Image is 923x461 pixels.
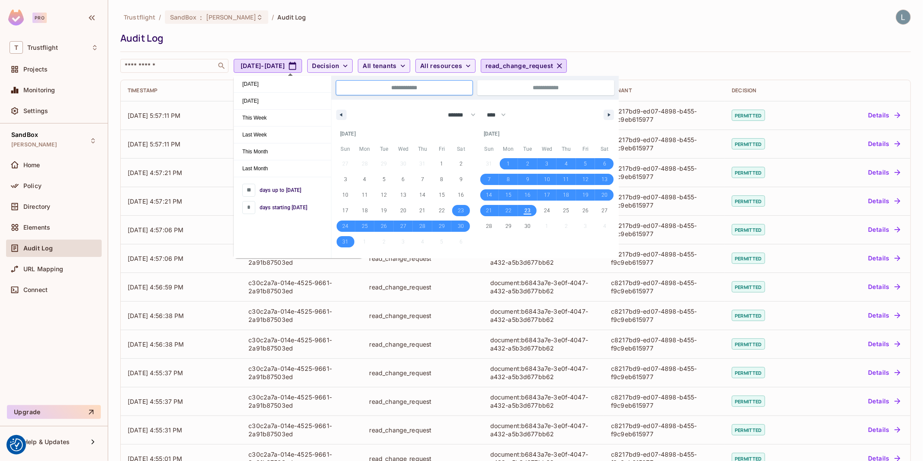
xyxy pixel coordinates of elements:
[413,142,432,156] span: Thu
[451,218,471,234] button: 30
[363,172,366,187] span: 4
[865,280,904,294] button: Details
[490,393,597,409] div: document:b6843a7e-3e0f-4047-a432-a5b3d677bb62
[732,338,765,350] span: permitted
[563,187,569,203] span: 18
[400,218,406,234] span: 27
[460,172,463,187] span: 9
[490,279,597,295] div: document:b6843a7e-3e0f-4047-a432-a5b3d677bb62
[10,41,23,54] span: T
[732,195,765,207] span: permitted
[479,142,499,156] span: Sun
[479,126,614,142] div: [DATE]
[420,203,426,218] span: 21
[556,142,576,156] span: Thu
[556,156,576,172] button: 4
[124,13,155,21] span: the active workspace
[336,203,355,218] button: 17
[611,364,718,381] div: c8217bd9-ed07-4898-b455-f9c9eb615977
[234,143,331,160] button: This Month
[336,142,355,156] span: Sun
[128,169,183,176] span: [DATE] 4:57:21 PM
[394,142,413,156] span: Wed
[732,310,765,321] span: permitted
[23,162,40,169] span: Home
[441,156,444,172] span: 1
[413,218,432,234] button: 28
[479,187,499,203] button: 14
[595,156,614,172] button: 6
[451,187,471,203] button: 16
[362,203,368,218] span: 18
[479,218,499,234] button: 28
[374,172,394,187] button: 5
[200,14,203,21] span: :
[400,187,406,203] span: 13
[432,172,452,187] button: 8
[23,286,48,293] span: Connect
[611,250,718,266] div: c8217bd9-ed07-4898-b455-f9c9eb615977
[381,187,387,203] span: 12
[362,187,368,203] span: 11
[342,234,348,250] span: 31
[312,61,339,71] span: Decision
[451,203,471,218] button: 23
[479,172,499,187] button: 7
[544,187,550,203] span: 17
[481,59,567,73] button: read_change_request
[23,245,53,252] span: Audit Log
[342,187,348,203] span: 10
[526,156,529,172] span: 2
[518,172,537,187] button: 9
[363,61,396,71] span: All tenants
[120,32,907,45] div: Audit Log
[342,218,348,234] span: 24
[732,110,765,121] span: permitted
[602,187,608,203] span: 20
[505,203,511,218] span: 22
[355,218,375,234] button: 25
[432,203,452,218] button: 22
[524,187,531,203] span: 16
[865,366,904,380] button: Details
[603,156,606,172] span: 6
[170,13,197,21] span: SandBox
[490,364,597,381] div: document:b6843a7e-3e0f-4047-a432-a5b3d677bb62
[732,253,765,264] span: permitted
[234,160,331,177] span: Last Month
[865,423,904,437] button: Details
[518,187,537,203] button: 16
[582,203,589,218] span: 26
[507,156,510,172] span: 1
[32,13,47,23] div: Pro
[458,218,464,234] span: 30
[451,156,471,172] button: 2
[420,187,426,203] span: 14
[499,156,518,172] button: 1
[234,127,331,143] button: Last Week
[370,312,476,320] div: read_change_request
[27,44,58,51] span: Workspace: Trustflight
[413,187,432,203] button: 14
[865,251,904,265] button: Details
[394,218,413,234] button: 27
[362,218,368,234] span: 25
[23,203,50,210] span: Directory
[234,93,331,110] button: [DATE]
[576,203,595,218] button: 26
[611,336,718,352] div: c8217bd9-ed07-4898-b455-f9c9eb615977
[479,203,499,218] button: 21
[865,166,904,179] button: Details
[732,167,765,178] span: permitted
[128,369,183,377] span: [DATE] 4:55:37 PM
[11,131,38,138] span: SandBox
[602,172,608,187] span: 13
[23,438,70,445] span: Help & Updates
[490,422,597,438] div: document:b6843a7e-3e0f-4047-a432-a5b3d677bb62
[576,156,595,172] button: 5
[576,172,595,187] button: 12
[732,138,765,149] span: permitted
[128,312,184,319] span: [DATE] 4:56:38 PM
[518,218,537,234] button: 30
